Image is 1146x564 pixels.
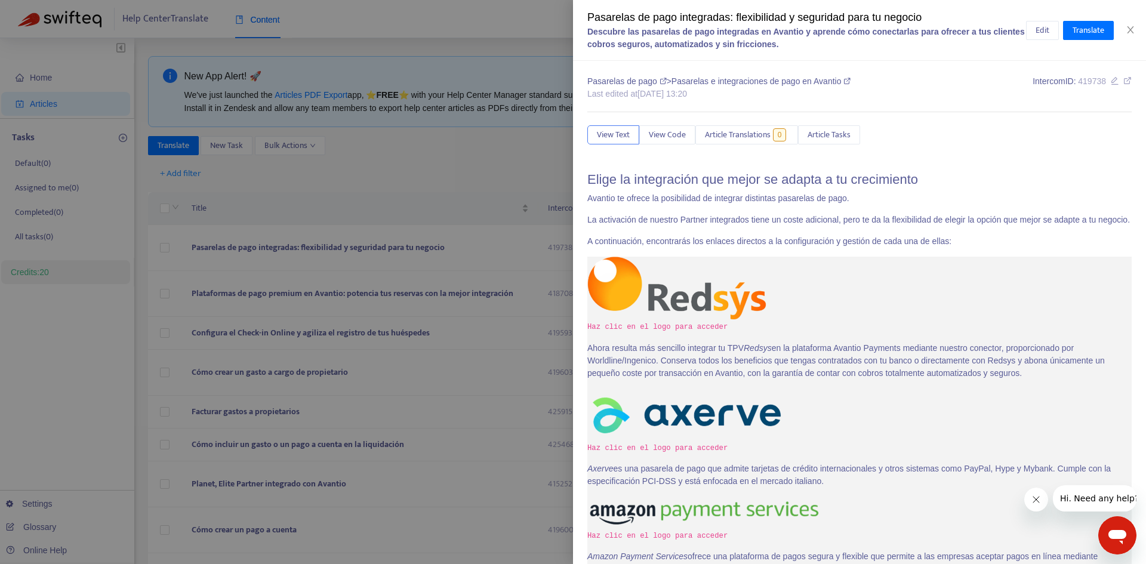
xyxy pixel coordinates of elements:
[587,214,1132,226] p: La activación de nuestro Partner integrados tiene un coste adicional, pero te da la flexibilidad ...
[1033,75,1132,100] div: Intercom ID:
[649,128,686,141] span: View Code
[744,343,772,353] i: Redsys
[587,125,639,144] button: View Text
[695,125,798,144] button: Article Translations0
[587,463,1132,488] p: es una pasarela de pago que admite tarjetas de crédito internacionales y otros sistemas como PayP...
[587,257,766,320] img: Disen%CC%83o+sin+ti%CC%81tulo+%2823%29.png
[639,125,695,144] button: View Code
[7,8,86,18] span: Hi. Need any help?
[587,551,688,561] i: Amazon Payment Services
[587,342,1132,380] p: Ahora resulta más sencillo integrar tu TPV en la plataforma Avantio Payments mediante nuestro con...
[1073,24,1104,37] span: Translate
[1024,488,1048,511] iframe: Cerrar mensaje
[587,192,1132,205] p: Avantio te ofrece la posibilidad de integrar distintas pasarelas de pago.
[1026,21,1059,40] button: Edit
[773,128,787,141] span: 0
[587,172,1132,187] h1: Elige la integración que mejor se adapta a tu crecimiento
[808,128,851,141] span: Article Tasks
[587,10,1026,26] div: Pasarelas de pago integradas: flexibilidad y seguridad para tu negocio
[1098,516,1136,554] iframe: Botón para iniciar la ventana de mensajería
[1126,25,1135,35] span: close
[587,26,1026,51] div: Descubre las pasarelas de pago integradas en Avantio y aprende cómo conectarlas para ofrecer a tu...
[587,497,823,529] img: ee1b0e15-d01e-486d-89c2-8f52ab4081f4+%281%29.png
[597,128,630,141] span: View Text
[1078,76,1106,86] span: 419738
[798,125,860,144] button: Article Tasks
[587,444,728,452] code: Haz clic en el logo para acceder
[587,76,671,86] span: Pasarelas de pago >
[587,389,786,441] img: ee1b0e15-d01e-486d-89c2-8f52ab4081f4.png
[1036,24,1049,37] span: Edit
[1122,24,1139,36] button: Close
[587,235,1132,248] p: A continuación, encontrarás los enlaces directos a la configuración y gestión de cada una de ellas:
[587,88,851,100] div: Last edited at [DATE] 13:20
[587,323,728,331] code: Haz clic en el logo para acceder
[671,76,851,86] span: Pasarelas e integraciones de pago en Avantio
[1053,485,1136,511] iframe: Mensaje de la compañía
[1063,21,1114,40] button: Translate
[587,532,728,540] code: Haz clic en el logo para acceder
[587,464,614,473] i: Axerve
[705,128,771,141] span: Article Translations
